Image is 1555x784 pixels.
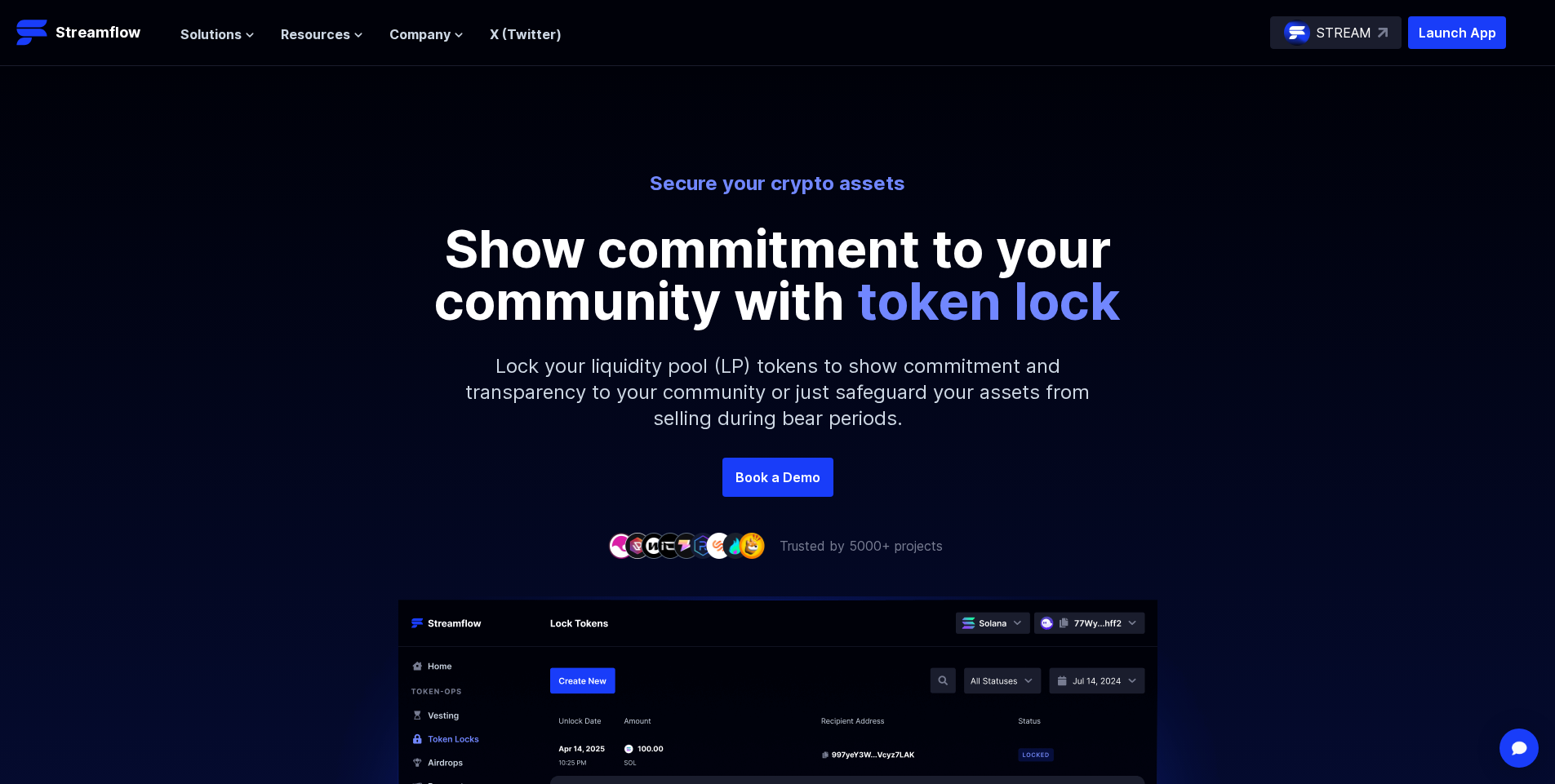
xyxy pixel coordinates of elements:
[281,24,350,44] span: Resources
[706,533,732,558] img: company-7
[857,269,1121,332] span: token lock
[1408,16,1506,49] button: Launch App
[1499,729,1539,768] div: Open Intercom Messenger
[1270,16,1402,49] a: STREAM
[427,327,1129,458] p: Lock your liquidity pool (LP) tokens to show commitment and transparency to your community or jus...
[16,16,164,49] a: Streamflow
[389,24,451,44] span: Company
[180,24,255,44] button: Solutions
[326,171,1230,197] p: Secure your crypto assets
[722,458,833,497] a: Book a Demo
[780,536,943,556] p: Trusted by 5000+ projects
[411,223,1145,327] p: Show commitment to your community with
[722,533,749,558] img: company-8
[56,21,140,44] p: Streamflow
[1378,28,1388,38] img: top-right-arrow.svg
[490,26,562,42] a: X (Twitter)
[608,533,634,558] img: company-1
[1284,20,1310,46] img: streamflow-logo-circle.png
[673,533,700,558] img: company-5
[281,24,363,44] button: Resources
[657,533,683,558] img: company-4
[389,24,464,44] button: Company
[690,533,716,558] img: company-6
[1317,23,1371,42] p: STREAM
[739,533,765,558] img: company-9
[16,16,49,49] img: Streamflow Logo
[180,24,242,44] span: Solutions
[624,533,651,558] img: company-2
[641,533,667,558] img: company-3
